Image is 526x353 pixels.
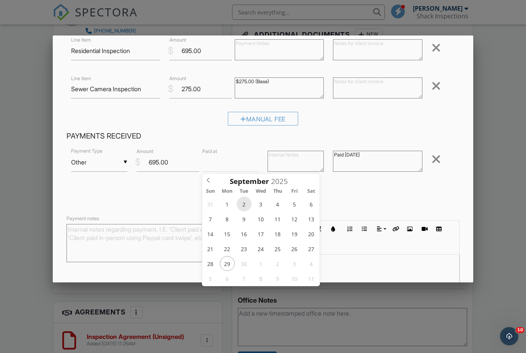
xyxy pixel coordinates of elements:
[230,178,269,185] span: Scroll to increment
[286,189,303,194] span: Fri
[274,264,453,272] p: Hello,
[253,226,268,241] span: September 17, 2025
[304,241,319,256] span: September 27, 2025
[343,222,357,236] button: Ordered List
[304,226,319,241] span: September 20, 2025
[235,189,252,194] span: Tue
[169,37,186,44] label: Amount
[136,148,153,155] label: Amount
[326,222,341,236] button: Colors
[235,77,324,98] textarea: $275.00 (Base)
[228,112,298,126] div: Manual Fee
[287,226,302,241] span: September 19, 2025
[270,197,285,211] span: September 4, 2025
[220,226,235,241] span: September 15, 2025
[135,156,141,169] div: $
[516,327,524,333] span: 10
[220,211,235,226] span: September 8, 2025
[287,197,302,211] span: September 5, 2025
[168,82,174,95] div: $
[269,176,294,186] input: Scroll to increment
[203,226,218,241] span: September 14, 2025
[252,189,269,194] span: Wed
[303,189,320,194] span: Sat
[432,222,446,236] button: Insert Table
[71,37,91,44] label: Line Item
[67,215,99,222] label: Payment notes
[237,241,252,256] span: September 23, 2025
[220,241,235,256] span: September 22, 2025
[228,117,298,125] a: Manual Fee
[203,256,218,271] span: September 28, 2025
[71,148,102,155] label: Payment Type
[304,197,319,211] span: September 6, 2025
[202,148,217,155] label: Paid at
[169,75,186,82] label: Amount
[253,241,268,256] span: September 24, 2025
[270,211,285,226] span: September 11, 2025
[202,189,219,194] span: Sun
[373,222,388,236] button: Align
[388,222,403,236] button: Insert Link (⌘K)
[67,131,460,141] h4: Payments Received
[253,197,268,211] span: September 3, 2025
[71,75,91,82] label: Line Item
[269,189,286,194] span: Thu
[270,226,285,241] span: September 18, 2025
[237,197,252,211] span: September 2, 2025
[304,211,319,226] span: September 13, 2025
[287,241,302,256] span: September 26, 2025
[237,226,252,241] span: September 16, 2025
[203,211,218,226] span: September 7, 2025
[220,256,235,271] span: September 29, 2025
[287,211,302,226] span: September 12, 2025
[168,44,174,57] div: $
[220,197,235,211] span: September 1, 2025
[237,211,252,226] span: September 9, 2025
[219,189,235,194] span: Mon
[203,197,218,211] span: August 31, 2025
[253,211,268,226] span: September 10, 2025
[357,222,372,236] button: Unordered List
[270,241,285,256] span: September 25, 2025
[403,222,417,236] button: Insert Image (⌘P)
[500,327,518,345] iframe: Intercom live chat
[417,222,432,236] button: Insert Video
[203,241,218,256] span: September 21, 2025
